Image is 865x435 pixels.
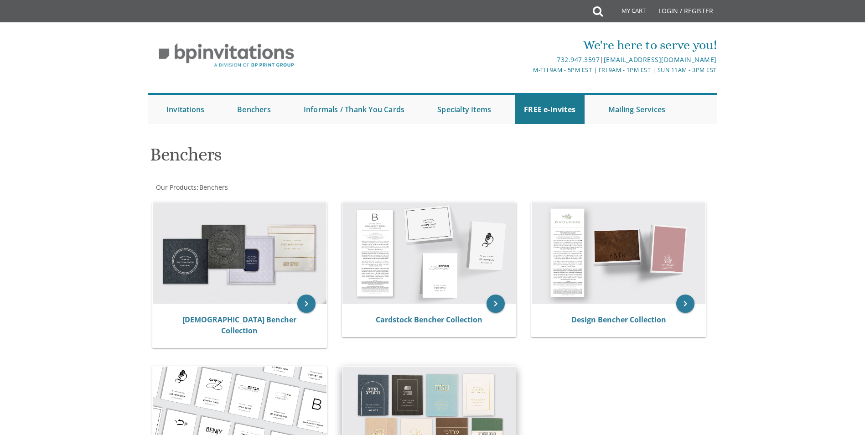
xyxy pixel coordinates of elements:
[338,65,717,75] div: M-Th 9am - 5pm EST | Fri 9am - 1pm EST | Sun 11am - 3pm EST
[338,36,717,54] div: We're here to serve you!
[182,315,296,336] a: [DEMOGRAPHIC_DATA] Bencher Collection
[150,145,522,171] h1: Benchers
[198,183,228,192] a: Benchers
[199,183,228,192] span: Benchers
[155,183,197,192] a: Our Products
[338,54,717,65] div: |
[532,202,705,304] img: Design Bencher Collection
[295,95,414,124] a: Informals / Thank You Cards
[148,183,433,192] div: :
[428,95,500,124] a: Specialty Items
[602,1,652,24] a: My Cart
[604,55,717,64] a: [EMAIL_ADDRESS][DOMAIN_NAME]
[342,202,516,304] img: Cardstock Bencher Collection
[148,36,305,74] img: BP Invitation Loft
[153,202,326,304] img: Judaica Bencher Collection
[157,95,213,124] a: Invitations
[599,95,674,124] a: Mailing Services
[376,315,482,325] a: Cardstock Bencher Collection
[515,95,585,124] a: FREE e-Invites
[228,95,280,124] a: Benchers
[297,295,316,313] a: keyboard_arrow_right
[571,315,666,325] a: Design Bencher Collection
[557,55,600,64] a: 732.947.3597
[676,295,694,313] a: keyboard_arrow_right
[487,295,505,313] a: keyboard_arrow_right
